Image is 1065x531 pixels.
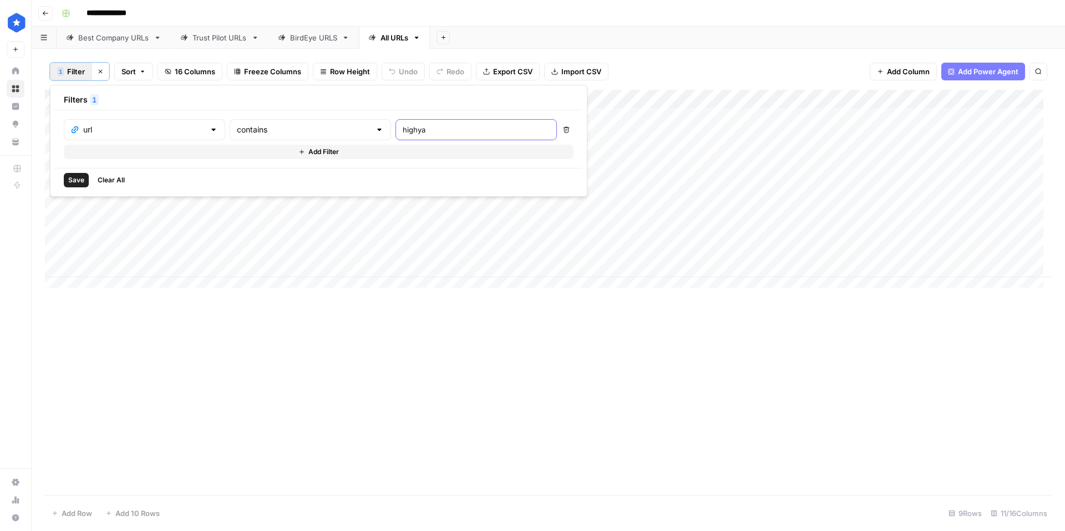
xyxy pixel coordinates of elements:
span: Save [68,175,84,185]
img: ConsumerAffairs Logo [7,13,27,33]
div: BirdEye URLS [290,32,337,43]
span: Add Filter [308,147,339,157]
div: Filters [55,90,582,110]
div: 9 Rows [944,504,986,522]
button: Clear All [93,173,129,187]
span: Add Power Agent [958,66,1018,77]
span: Add 10 Rows [115,508,160,519]
span: Redo [447,66,464,77]
a: BirdEye URLS [268,27,359,49]
button: Undo [382,63,425,80]
button: Sort [114,63,153,80]
button: Add Column [870,63,937,80]
input: contains [237,124,371,135]
button: Row Height [313,63,377,80]
input: url [83,124,205,135]
a: Browse [7,80,24,98]
button: Add Power Agent [941,63,1025,80]
button: 1Filter [50,63,92,80]
button: Export CSV [476,63,540,80]
a: Your Data [7,133,24,151]
span: 1 [92,94,97,105]
div: 11/16 Columns [986,504,1052,522]
span: Import CSV [561,66,601,77]
a: Best Company URLs [57,27,171,49]
button: Add Row [45,504,99,522]
span: Undo [399,66,418,77]
a: Home [7,62,24,80]
span: Row Height [330,66,370,77]
a: All URLs [359,27,430,49]
a: Usage [7,491,24,509]
button: Add 10 Rows [99,504,166,522]
span: Sort [121,66,136,77]
button: Save [64,173,89,187]
a: Settings [7,473,24,491]
div: 1 [90,94,99,105]
span: 1 [59,67,62,76]
a: Trust Pilot URLs [171,27,268,49]
button: Add Filter [64,145,574,159]
span: Export CSV [493,66,532,77]
button: Help + Support [7,509,24,527]
div: All URLs [381,32,408,43]
div: Trust Pilot URLs [192,32,247,43]
button: Import CSV [544,63,608,80]
div: Best Company URLs [78,32,149,43]
button: 16 Columns [158,63,222,80]
button: Freeze Columns [227,63,308,80]
button: Redo [429,63,471,80]
span: Add Row [62,508,92,519]
button: Workspace: ConsumerAffairs [7,9,24,37]
span: Filter [67,66,85,77]
a: Opportunities [7,115,24,133]
span: Add Column [887,66,930,77]
span: 16 Columns [175,66,215,77]
span: Freeze Columns [244,66,301,77]
div: 1Filter [50,85,587,197]
div: 1 [57,67,64,76]
span: Clear All [98,175,125,185]
a: Insights [7,98,24,115]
